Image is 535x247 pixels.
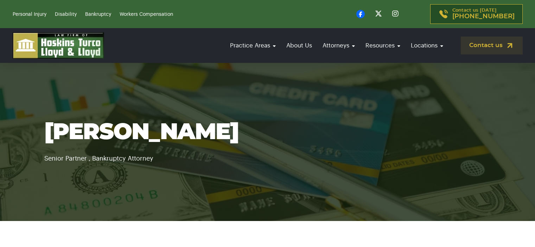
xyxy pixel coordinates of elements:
[452,13,515,20] span: [PHONE_NUMBER]
[13,32,104,59] img: logo
[13,12,46,17] a: Personal Injury
[362,35,404,56] a: Resources
[55,12,77,17] a: Disability
[430,4,523,24] a: Contact us [DATE][PHONE_NUMBER]
[44,145,491,164] p: Senior Partner , Bankruptcy Attorney
[227,35,279,56] a: Practice Areas
[319,35,358,56] a: Attorneys
[120,12,173,17] a: Workers Compensation
[461,37,523,54] a: Contact us
[44,120,491,145] h1: [PERSON_NAME]
[85,12,111,17] a: Bankruptcy
[283,35,316,56] a: About Us
[407,35,447,56] a: Locations
[452,8,515,20] p: Contact us [DATE]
